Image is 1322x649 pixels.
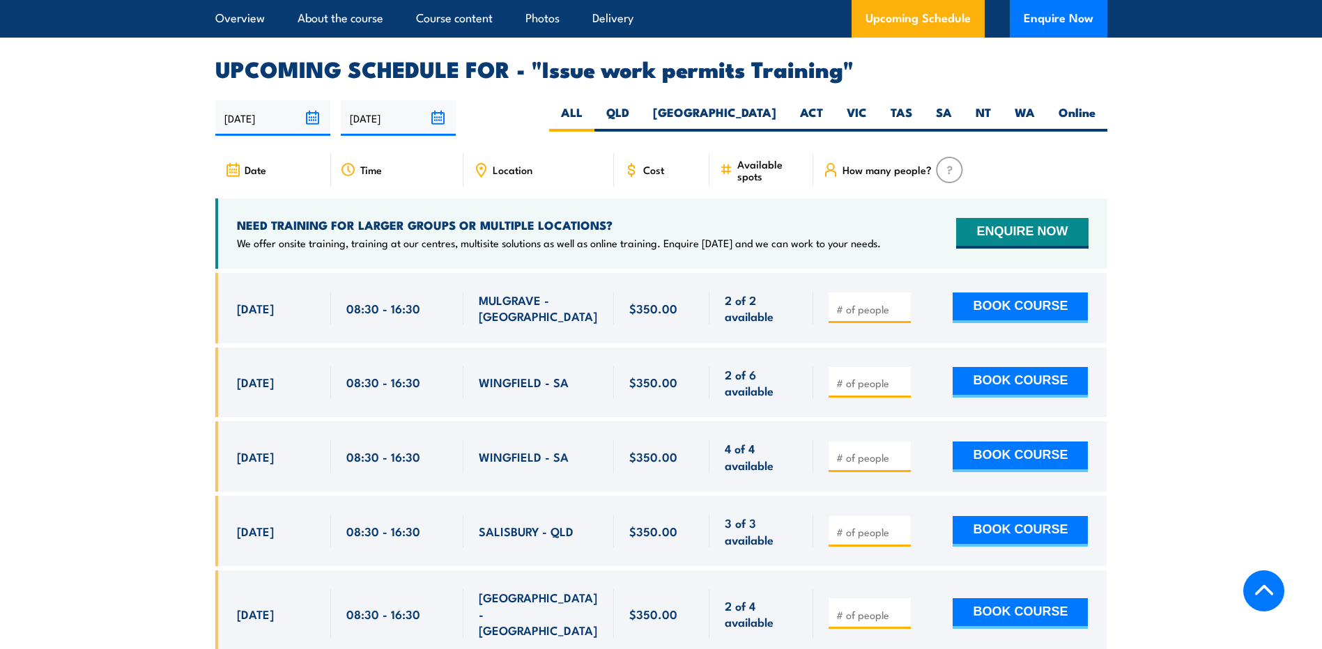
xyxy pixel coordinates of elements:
span: 4 of 4 available [725,440,798,473]
span: $350.00 [629,523,677,539]
span: 08:30 - 16:30 [346,300,420,316]
span: 2 of 2 available [725,292,798,324]
input: # of people [836,525,906,539]
span: How many people? [843,164,932,175]
button: BOOK COURSE [953,516,1088,547]
span: $350.00 [629,374,677,390]
label: SA [924,104,964,132]
input: # of people [836,302,906,316]
input: # of people [836,608,906,622]
label: WA [1003,104,1047,132]
input: # of people [836,376,906,390]
h2: UPCOMING SCHEDULE FOR - "Issue work permits Training" [215,58,1107,78]
span: Time [360,164,382,175]
span: [DATE] [237,374,274,390]
span: WINGFIELD - SA [479,374,569,390]
label: NT [964,104,1003,132]
span: 08:30 - 16:30 [346,448,420,464]
button: ENQUIRE NOW [956,218,1088,249]
label: VIC [835,104,879,132]
span: Location [493,164,532,175]
span: [DATE] [237,300,274,316]
label: [GEOGRAPHIC_DATA] [641,104,788,132]
button: BOOK COURSE [953,441,1088,472]
span: [DATE] [237,448,274,464]
span: 2 of 4 available [725,597,798,630]
button: BOOK COURSE [953,292,1088,323]
span: [DATE] [237,606,274,622]
span: [DATE] [237,523,274,539]
span: Cost [643,164,664,175]
span: WINGFIELD - SA [479,448,569,464]
span: $350.00 [629,300,677,316]
span: 2 of 6 available [725,366,798,399]
span: Date [245,164,266,175]
label: QLD [594,104,641,132]
input: From date [215,100,330,136]
span: SALISBURY - QLD [479,523,574,539]
span: 08:30 - 16:30 [346,374,420,390]
h4: NEED TRAINING FOR LARGER GROUPS OR MULTIPLE LOCATIONS? [237,217,881,233]
button: BOOK COURSE [953,598,1088,629]
span: $350.00 [629,606,677,622]
span: 3 of 3 available [725,515,798,547]
input: # of people [836,451,906,464]
span: 08:30 - 16:30 [346,606,420,622]
label: Online [1047,104,1107,132]
label: ACT [788,104,835,132]
span: [GEOGRAPHIC_DATA] - [GEOGRAPHIC_DATA] [479,589,599,638]
p: We offer onsite training, training at our centres, multisite solutions as well as online training... [237,236,881,250]
span: 08:30 - 16:30 [346,523,420,539]
label: TAS [879,104,924,132]
input: To date [341,100,456,136]
span: MULGRAVE - [GEOGRAPHIC_DATA] [479,292,599,324]
span: Available spots [737,158,804,182]
label: ALL [549,104,594,132]
span: $350.00 [629,448,677,464]
button: BOOK COURSE [953,367,1088,398]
